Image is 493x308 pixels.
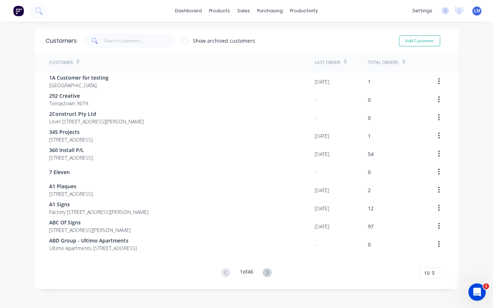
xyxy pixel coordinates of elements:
[46,37,77,45] div: Customers
[399,35,440,46] button: Add Customer
[368,150,374,158] div: 54
[315,96,316,104] div: -
[49,208,148,216] span: Factory [STREET_ADDRESS][PERSON_NAME]
[49,110,144,118] span: 2Construct Pty Ltd
[315,150,329,158] div: [DATE]
[49,118,144,125] span: Level [STREET_ADDRESS][PERSON_NAME]
[49,237,137,244] span: ABD Group - Ultimo Apartments
[49,59,73,66] div: Customer
[368,204,374,212] div: 12
[49,100,88,107] span: Tomastown 3074
[49,146,93,154] span: 360 Install P/L
[49,92,88,100] span: 292 Creative
[368,132,371,140] div: 1
[205,5,234,16] div: products
[368,78,371,85] div: 1
[315,132,329,140] div: [DATE]
[409,5,436,16] div: settings
[49,74,109,81] span: 1A Customer for testing
[49,136,93,143] span: [STREET_ADDRESS]
[171,5,205,16] a: dashboard
[315,78,329,85] div: [DATE]
[474,8,480,14] span: LM
[315,114,316,122] div: -
[315,186,329,194] div: [DATE]
[368,59,399,66] div: Total Orders
[315,59,340,66] div: Last Order
[368,223,374,230] div: 97
[49,226,131,234] span: [STREET_ADDRESS][PERSON_NAME]
[49,182,93,190] span: A1 Plaques
[468,283,486,301] iframe: Intercom live chat
[368,186,371,194] div: 2
[49,201,148,208] span: A1 Signs
[13,5,24,16] img: Factory
[483,283,489,289] span: 1
[49,219,131,226] span: ABC Of Signs
[49,154,93,161] span: [STREET_ADDRESS]
[315,223,329,230] div: [DATE]
[234,5,254,16] div: sales
[424,269,430,277] span: 10
[49,128,93,136] span: 345 Projects
[49,168,70,176] span: 7 Eleven
[315,241,316,248] div: -
[254,5,286,16] div: purchasing
[315,204,329,212] div: [DATE]
[104,34,175,48] input: Search customers...
[286,5,322,16] div: productivity
[368,96,371,104] div: 0
[368,241,371,248] div: 0
[49,244,137,252] span: Ultimo Apartments [STREET_ADDRESS]
[315,168,316,176] div: -
[368,114,371,122] div: 0
[49,81,109,89] span: [GEOGRAPHIC_DATA]
[49,190,93,198] span: [STREET_ADDRESS]
[240,268,253,278] div: 1 of 46
[193,37,255,45] div: Show archived customers
[368,168,371,176] div: 0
